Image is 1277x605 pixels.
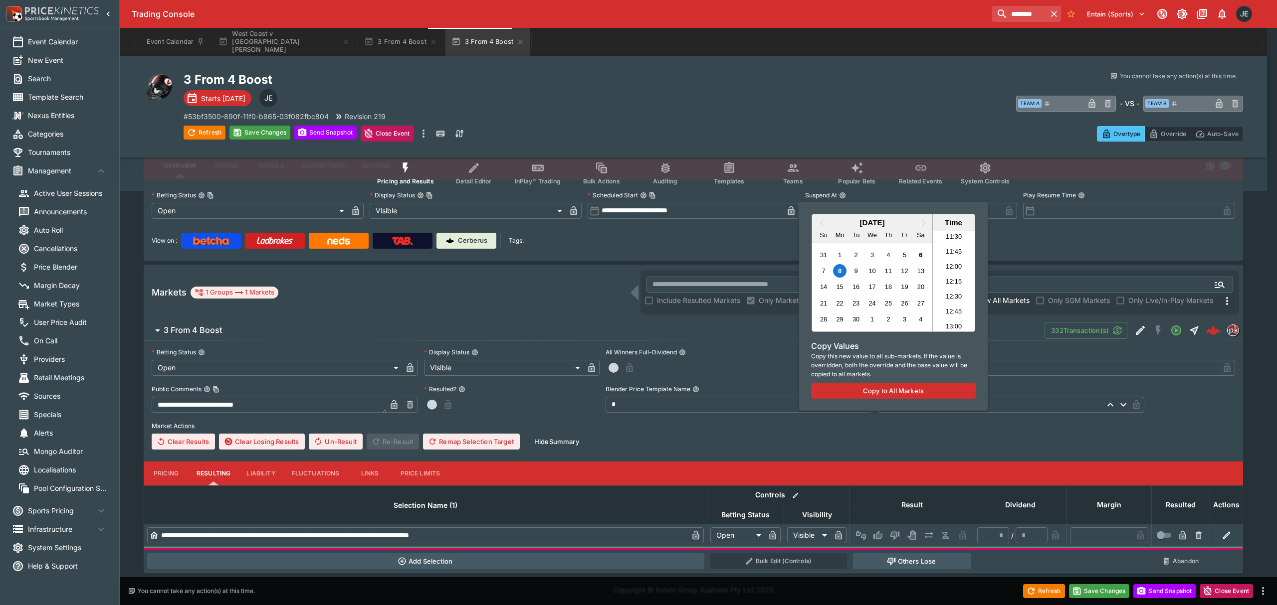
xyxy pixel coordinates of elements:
div: Choose Thursday, October 2nd, 2025 [881,312,895,326]
div: Wednesday [865,228,879,242]
div: Choose Saturday, September 27th, 2025 [914,297,927,310]
li: 11:30 [933,229,975,244]
li: 12:45 [933,304,975,319]
div: Choose Saturday, September 6th, 2025 [914,248,927,262]
div: Choose Wednesday, September 10th, 2025 [865,264,879,278]
ul: Time [933,231,975,331]
button: Copy to All Markets [811,383,976,399]
div: Choose Friday, September 12th, 2025 [898,264,911,278]
div: Choose Sunday, September 28th, 2025 [817,312,831,326]
div: Choose Monday, September 15th, 2025 [833,280,847,294]
div: Choose Saturday, September 20th, 2025 [914,280,927,294]
div: Month September, 2025 [816,247,929,327]
li: 11:45 [933,244,975,259]
li: 13:00 [933,319,975,334]
div: Choose Thursday, September 4th, 2025 [881,248,895,262]
div: Choose Thursday, September 18th, 2025 [881,280,895,294]
div: Monday [833,228,847,242]
div: Sunday [817,228,831,242]
div: Choose Date and Time [812,214,975,332]
div: Choose Wednesday, September 17th, 2025 [865,280,879,294]
li: 12:15 [933,274,975,289]
div: Tuesday [849,228,862,242]
div: Thursday [881,228,895,242]
li: 12:00 [933,259,975,274]
div: Choose Friday, September 5th, 2025 [898,248,911,262]
li: 12:30 [933,289,975,304]
div: Choose Friday, September 26th, 2025 [898,297,911,310]
div: Choose Tuesday, September 2nd, 2025 [849,248,862,262]
div: Choose Tuesday, September 9th, 2025 [849,264,862,278]
div: Choose Tuesday, September 30th, 2025 [849,312,862,326]
div: Choose Sunday, September 21st, 2025 [817,297,831,310]
div: Saturday [914,228,927,242]
div: Choose Saturday, October 4th, 2025 [914,312,927,326]
div: Friday [898,228,911,242]
h2: [DATE] [812,218,932,227]
div: Choose Friday, October 3rd, 2025 [898,312,911,326]
button: Previous Month [813,215,829,231]
div: Choose Tuesday, September 16th, 2025 [849,280,862,294]
div: Choose Monday, September 1st, 2025 [833,248,847,262]
div: Choose Saturday, September 13th, 2025 [914,264,927,278]
div: Choose Wednesday, October 1st, 2025 [865,312,879,326]
div: Choose Tuesday, September 23rd, 2025 [849,297,862,310]
span: Copy this new value to all sub-markets. If the value is overridden, both the override and the bas... [811,352,976,379]
div: Choose Monday, September 22nd, 2025 [833,297,847,310]
h6: Copy Values [811,340,976,352]
div: Choose Sunday, August 31st, 2025 [817,248,831,262]
div: Choose Wednesday, September 24th, 2025 [865,297,879,310]
div: Choose Sunday, September 14th, 2025 [817,280,831,294]
div: Choose Wednesday, September 3rd, 2025 [865,248,879,262]
div: Choose Thursday, September 11th, 2025 [881,264,895,278]
div: Choose Sunday, September 7th, 2025 [817,264,831,278]
div: Choose Monday, September 29th, 2025 [833,312,847,326]
button: Next Month [916,215,932,231]
div: Choose Monday, September 8th, 2025 [833,264,847,278]
div: Time [935,218,972,227]
div: Choose Thursday, September 25th, 2025 [881,297,895,310]
div: Choose Friday, September 19th, 2025 [898,280,911,294]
